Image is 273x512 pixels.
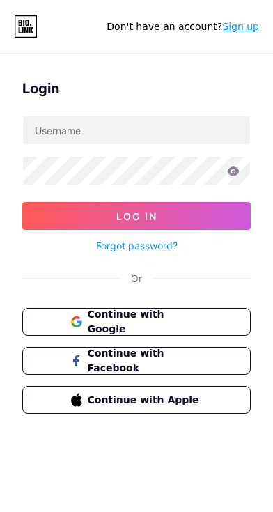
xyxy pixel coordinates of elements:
[131,271,142,286] div: Or
[22,308,251,336] button: Continue with Google
[222,21,259,32] a: Sign up
[96,238,178,253] a: Forgot password?
[116,210,157,222] span: Log In
[22,202,251,230] button: Log In
[22,347,251,375] button: Continue with Facebook
[88,346,203,375] span: Continue with Facebook
[22,386,251,414] button: Continue with Apple
[23,116,250,144] input: Username
[88,307,203,336] span: Continue with Google
[88,393,203,408] span: Continue with Apple
[22,78,251,99] div: Login
[107,20,259,34] div: Don't have an account?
